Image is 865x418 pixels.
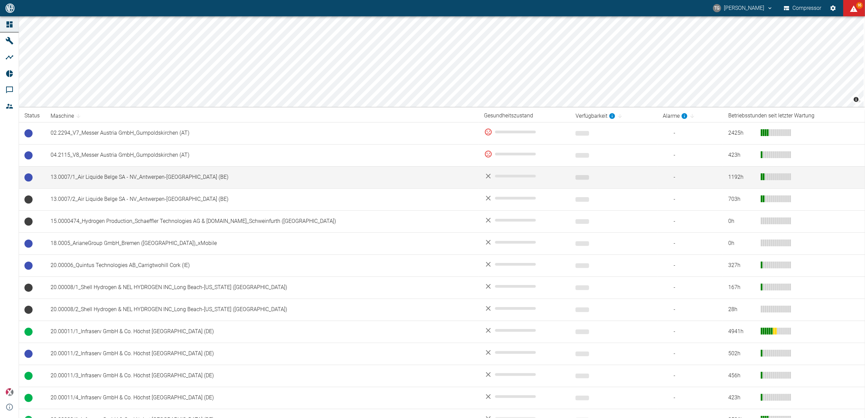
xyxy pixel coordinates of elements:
[24,240,33,248] span: Betriebsbereit
[783,2,823,14] button: Compressor
[45,254,479,277] td: 20.00006_Quintus Technologies AB_Carrigtwohill Cork (IE)
[663,129,717,137] span: -
[663,284,717,291] span: -
[712,2,774,14] button: thomas.gregoir@neuman-esser.com
[663,151,717,159] span: -
[45,188,479,210] td: 13.0007/2_Air Liquide Belge SA - NV_Antwerpen-[GEOGRAPHIC_DATA] (BE)
[484,282,565,290] div: No data
[663,350,717,358] span: -
[663,195,717,203] span: -
[856,2,863,9] span: 95
[728,217,755,225] div: 0 h
[24,217,33,226] span: Keine Daten
[663,394,717,402] span: -
[484,326,565,335] div: No data
[728,394,755,402] div: 423 h
[45,210,479,232] td: 15.0000474_Hydrogen Production_Schaeffler Technologies AG & [DOMAIN_NAME]_Schweinfurth ([GEOGRAPH...
[484,216,565,224] div: No data
[24,151,33,159] span: Betriebsbereit
[484,150,565,158] div: 0 %
[728,350,755,358] div: 502 h
[576,112,616,120] div: berechnet für die letzten 7 Tage
[45,343,479,365] td: 20.00011/2_Infraserv GmbH & Co. Höchst [GEOGRAPHIC_DATA] (DE)
[24,173,33,182] span: Betriebsbereit
[728,240,755,247] div: 0 h
[24,284,33,292] span: Keine Daten
[484,393,565,401] div: No data
[728,262,755,269] div: 327 h
[663,112,688,120] div: berechnet für die letzten 7 Tage
[484,370,565,379] div: No data
[45,321,479,343] td: 20.00011/1_Infraserv GmbH & Co. Höchst [GEOGRAPHIC_DATA] (DE)
[45,299,479,321] td: 20.00008/2_Shell Hydrogen & NEL HYDROGEN INC_Long Beach-[US_STATE] ([GEOGRAPHIC_DATA])
[663,217,717,225] span: -
[663,173,717,181] span: -
[24,328,33,336] span: Betrieb
[5,388,14,396] img: Xplore Logo
[728,129,755,137] div: 2425 h
[5,3,15,13] img: logo
[663,262,717,269] span: -
[24,394,33,402] span: Betrieb
[484,238,565,246] div: No data
[19,110,45,122] th: Status
[45,387,479,409] td: 20.00011/4_Infraserv GmbH & Co. Höchst [GEOGRAPHIC_DATA] (DE)
[728,151,755,159] div: 423 h
[24,262,33,270] span: Betriebsbereit
[484,128,565,136] div: 0 %
[728,195,755,203] div: 703 h
[663,372,717,380] span: -
[484,194,565,202] div: No data
[24,372,33,380] span: Betrieb
[24,350,33,358] span: Betriebsbereit
[728,372,755,380] div: 456 h
[51,112,83,120] span: Maschine
[24,306,33,314] span: Keine Daten
[45,166,479,188] td: 13.0007/1_Air Liquide Belge SA - NV_Antwerpen-[GEOGRAPHIC_DATA] (BE)
[484,348,565,357] div: No data
[728,328,755,336] div: 4941 h
[484,304,565,312] div: No data
[45,232,479,254] td: 18.0005_ArianeGroup GmbH_Bremen ([GEOGRAPHIC_DATA])_xMobile
[728,306,755,313] div: 28 h
[45,122,479,144] td: 02.2294_V7_Messer Austria GmbH_Gumpoldskirchen (AT)
[24,195,33,204] span: Keine Daten
[45,365,479,387] td: 20.00011/3_Infraserv GmbH & Co. Höchst [GEOGRAPHIC_DATA] (DE)
[663,240,717,247] span: -
[713,4,721,12] div: TG
[24,129,33,137] span: Betriebsbereit
[45,144,479,166] td: 04.2115_V8_Messer Austria GmbH_Gumpoldskirchen (AT)
[484,172,565,180] div: No data
[827,2,839,14] button: Einstellungen
[723,110,865,122] th: Betriebsstunden seit letzter Wartung
[45,277,479,299] td: 20.00008/1_Shell Hydrogen & NEL HYDROGEN INC_Long Beach-[US_STATE] ([GEOGRAPHIC_DATA])
[663,306,717,313] span: -
[663,328,717,336] span: -
[484,260,565,268] div: No data
[728,284,755,291] div: 167 h
[479,110,570,122] th: Gesundheitszustand
[728,173,755,181] div: 1192 h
